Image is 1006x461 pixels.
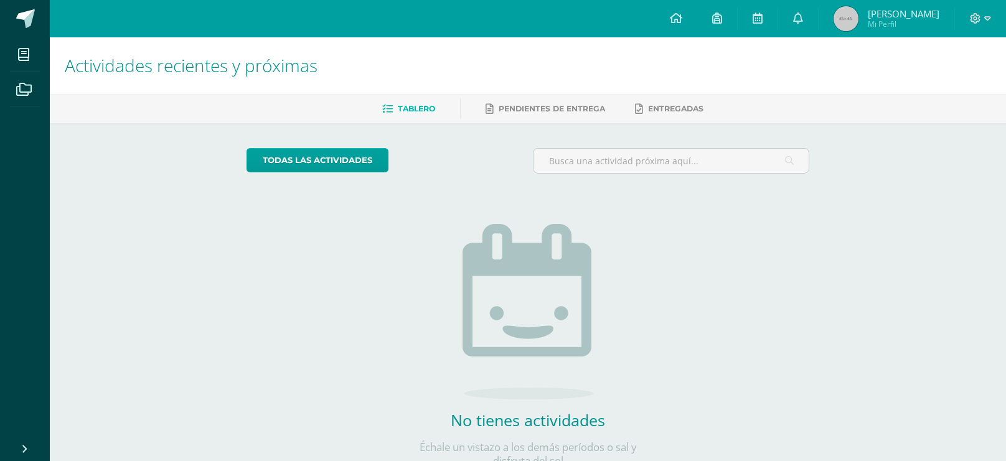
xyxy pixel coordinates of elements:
a: todas las Actividades [247,148,388,172]
span: Entregadas [648,104,703,113]
span: [PERSON_NAME] [868,7,939,20]
span: Pendientes de entrega [499,104,605,113]
input: Busca una actividad próxima aquí... [534,149,809,173]
span: Mi Perfil [868,19,939,29]
img: no_activities.png [463,224,593,399]
a: Tablero [382,99,435,119]
img: 45x45 [834,6,858,31]
a: Pendientes de entrega [486,99,605,119]
a: Entregadas [635,99,703,119]
span: Tablero [398,104,435,113]
h2: No tienes actividades [403,409,652,431]
span: Actividades recientes y próximas [65,54,317,77]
